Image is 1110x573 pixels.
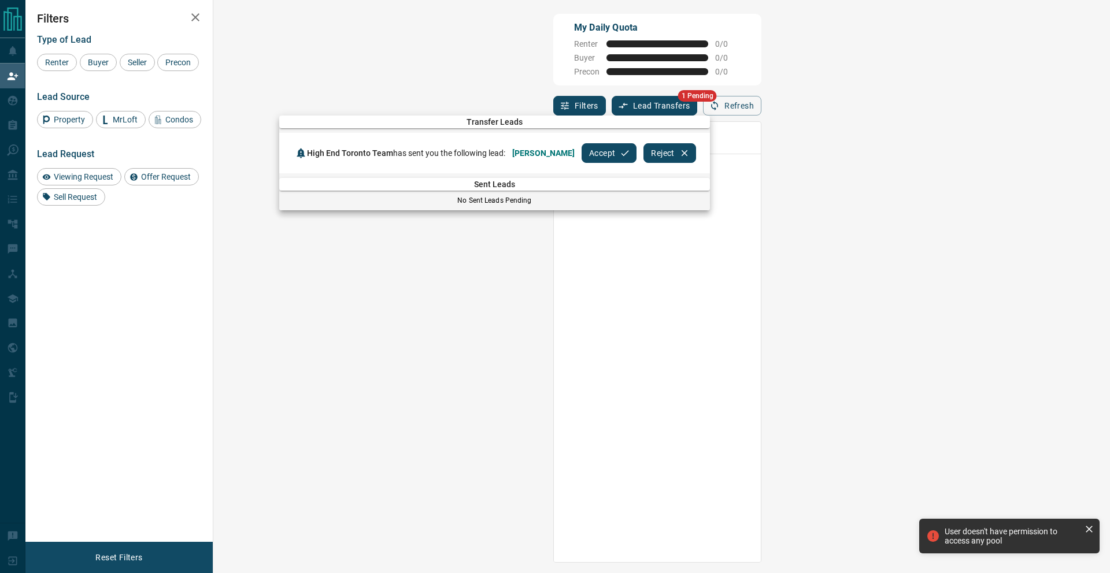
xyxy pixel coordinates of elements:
span: [PERSON_NAME] [512,148,575,158]
span: High End Toronto Team [307,148,393,158]
button: Reject [643,143,695,163]
span: Sent Leads [279,180,710,189]
span: has sent you the following lead: [307,148,505,158]
p: No Sent Leads Pending [279,195,710,206]
div: User doesn't have permission to access any pool [945,527,1080,545]
button: Accept [582,143,637,163]
span: Transfer Leads [279,117,710,126]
